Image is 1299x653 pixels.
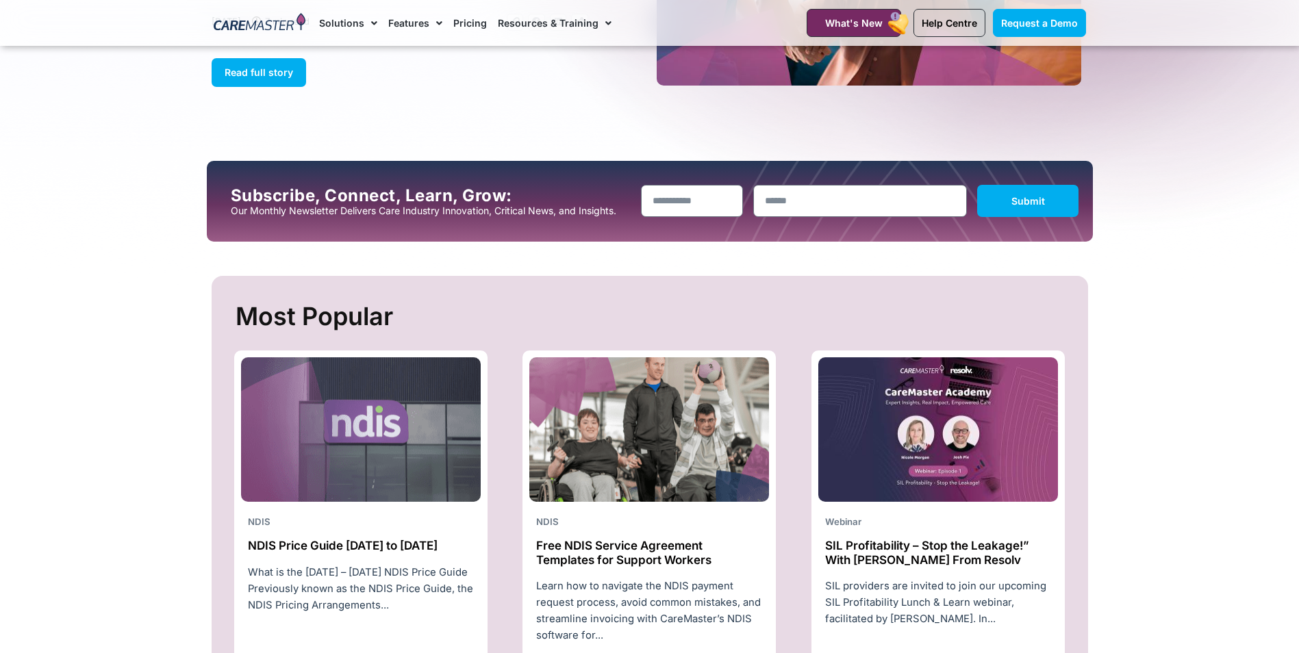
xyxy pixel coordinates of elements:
[241,357,481,502] img: ndis-price-guide
[825,17,883,29] span: What's New
[913,9,985,37] a: Help Centre
[807,9,901,37] a: What's New
[922,17,977,29] span: Help Centre
[236,296,1068,337] h2: Most Popular
[825,539,1051,567] h2: SIL Profitability – Stop the Leakage!” With [PERSON_NAME] From Resolv
[529,357,769,502] img: NDIS Provider challenges 1
[993,9,1086,37] a: Request a Demo
[641,185,1079,224] form: New Form
[248,539,474,552] h2: NDIS Price Guide [DATE] to [DATE]
[231,205,631,216] p: Our Monthly Newsletter Delivers Care Industry Innovation, Critical News, and Insights.
[825,578,1051,627] p: SIL providers are invited to join our upcoming SIL Profitability Lunch & Learn webinar, facilitat...
[212,58,306,87] a: Read full story
[536,516,559,527] span: NDIS
[248,564,474,613] p: What is the [DATE] – [DATE] NDIS Price Guide Previously known as the NDIS Price Guide, the NDIS P...
[225,66,293,78] span: Read full story
[536,539,762,567] h2: Free NDIS Service Agreement Templates for Support Workers
[529,578,769,643] div: Learn how to navigate the NDIS payment request process, avoid common mistakes, and streamline inv...
[214,13,306,34] img: CareMaster Logo
[818,357,1058,502] img: youtube
[977,185,1079,217] button: Submit
[1011,195,1045,207] span: Submit
[231,186,631,205] h2: Subscribe, Connect, Learn, Grow:
[248,516,270,527] span: NDIS
[1001,17,1078,29] span: Request a Demo
[825,516,861,527] span: Webinar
